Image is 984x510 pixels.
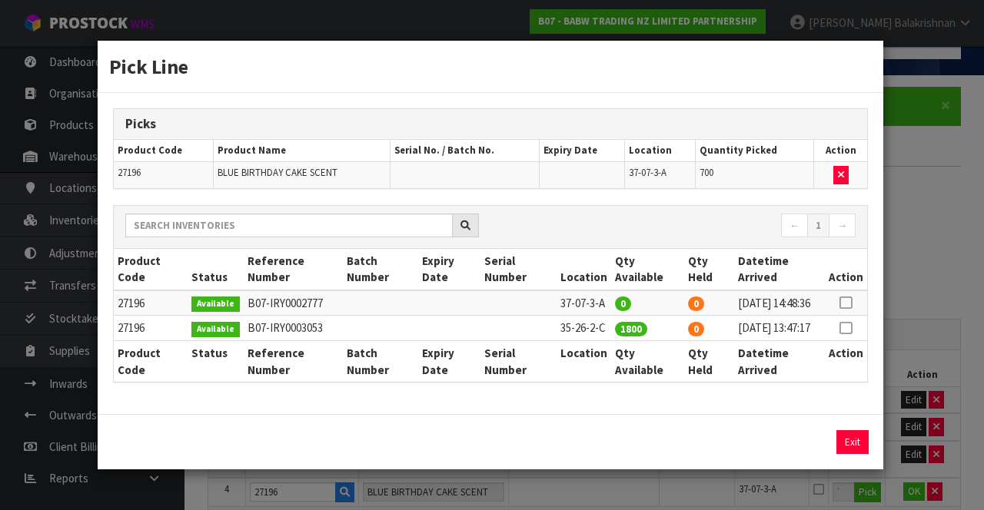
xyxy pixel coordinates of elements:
th: Product Code [114,140,214,162]
td: 37-07-3-A [557,290,611,316]
th: Datetime Arrived [734,249,825,290]
input: Search inventories [125,214,453,237]
th: Expiry Date [418,341,480,382]
td: B07-IRY0002777 [244,290,343,316]
th: Product Name [214,140,391,162]
th: Location [557,249,611,290]
td: [DATE] 13:47:17 [734,316,825,341]
td: 27196 [114,290,188,316]
th: Location [557,341,611,382]
th: Batch Number [343,249,418,290]
th: Action [825,341,867,382]
td: 35-26-2-C [557,316,611,341]
th: Product Code [114,249,188,290]
th: Location [625,140,696,162]
th: Reference Number [244,249,343,290]
th: Expiry Date [539,140,624,162]
th: Status [188,341,244,382]
span: 0 [615,296,631,311]
h3: Pick Line [109,52,872,81]
td: B07-IRY0003053 [244,316,343,341]
th: Action [825,249,867,290]
th: Product Code [114,341,188,382]
th: Serial Number [480,249,556,290]
td: [DATE] 14:48:36 [734,290,825,316]
a: ← [781,214,808,238]
th: Batch Number [343,341,418,382]
span: 1800 [615,322,647,336]
th: Qty Held [684,341,734,382]
span: Available [191,322,240,337]
th: Status [188,249,244,290]
th: Qty Available [611,249,685,290]
span: 700 [700,166,713,179]
span: 0 [688,322,704,336]
button: Exit [836,430,869,454]
th: Reference Number [244,341,343,382]
th: Serial No. / Batch No. [390,140,539,162]
th: Datetime Arrived [734,341,825,382]
span: 27196 [118,166,141,179]
span: 37-07-3-A [629,166,667,179]
th: Qty Available [611,341,685,382]
h3: Picks [125,117,856,131]
nav: Page navigation [502,214,856,240]
a: 1 [807,214,829,238]
th: Expiry Date [418,249,480,290]
a: → [829,214,856,238]
span: Available [191,296,240,312]
th: Action [814,140,867,162]
span: BLUE BIRTHDAY CAKE SCENT [218,166,337,179]
th: Qty Held [684,249,734,290]
span: 0 [688,296,704,311]
th: Quantity Picked [696,140,814,162]
th: Serial Number [480,341,556,382]
td: 27196 [114,316,188,341]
